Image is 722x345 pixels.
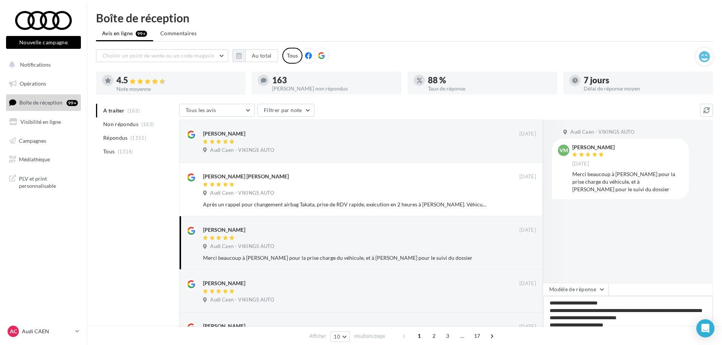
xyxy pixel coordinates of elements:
[5,114,82,130] a: Visibilité en ligne
[19,137,46,144] span: Campagnes
[203,322,245,330] div: [PERSON_NAME]
[309,333,326,340] span: Afficher
[572,161,589,167] span: [DATE]
[354,333,385,340] span: résultats/page
[116,86,240,92] div: Note moyenne
[272,76,395,84] div: 163
[330,331,350,342] button: 10
[559,147,568,154] span: VM
[20,80,46,87] span: Opérations
[19,99,62,106] span: Boîte de réception
[519,323,536,330] span: [DATE]
[584,86,707,91] div: Délai de réponse moyen
[543,283,609,296] button: Modèle de réponse
[160,30,197,37] span: Commentaires
[96,49,228,62] button: Choisir un point de vente ou un code magasin
[519,280,536,287] span: [DATE]
[19,156,50,162] span: Médiathèque
[6,36,81,49] button: Nouvelle campagne
[203,254,487,262] div: Merci beaucoup à [PERSON_NAME] pour la prise charge du véhicule, et à [PERSON_NAME] pour le suivi...
[203,226,245,234] div: [PERSON_NAME]
[570,129,634,136] span: Audi Caen - VIKINGS AUTO
[428,330,440,342] span: 2
[130,135,146,141] span: (1151)
[584,76,707,84] div: 7 jours
[232,49,278,62] button: Au total
[471,330,483,342] span: 17
[210,243,274,250] span: Audi Caen - VIKINGS AUTO
[5,76,82,92] a: Opérations
[118,148,133,155] span: (1314)
[5,170,82,193] a: PLV et print personnalisable
[272,86,395,91] div: [PERSON_NAME] non répondus
[5,133,82,149] a: Campagnes
[203,173,289,180] div: [PERSON_NAME] [PERSON_NAME]
[103,134,128,142] span: Répondus
[442,330,454,342] span: 3
[10,328,17,335] span: AC
[696,319,714,337] div: Open Intercom Messenger
[210,297,274,303] span: Audi Caen - VIKINGS AUTO
[203,201,487,208] div: Après un rappel pour changement airbag Takata, prise de RDV rapide, exécution en 2 heures à [PERS...
[456,330,468,342] span: ...
[428,76,551,84] div: 88 %
[519,227,536,234] span: [DATE]
[5,57,79,73] button: Notifications
[103,148,115,155] span: Tous
[5,94,82,111] a: Boîte de réception99+
[257,104,315,117] button: Filtrer par note
[245,49,278,62] button: Au total
[96,12,713,23] div: Boîte de réception
[102,52,214,59] span: Choisir un point de vente ou un code magasin
[334,334,340,340] span: 10
[141,121,154,127] span: (163)
[67,100,78,106] div: 99+
[413,330,425,342] span: 1
[282,48,302,64] div: Tous
[20,61,51,68] span: Notifications
[22,328,72,335] p: Audi CAEN
[210,190,274,197] span: Audi Caen - VIKINGS AUTO
[103,120,138,128] span: Non répondus
[203,130,245,137] div: [PERSON_NAME]
[428,86,551,91] div: Taux de réponse
[19,173,78,190] span: PLV et print personnalisable
[572,145,615,150] div: [PERSON_NAME]
[519,173,536,180] span: [DATE]
[20,119,61,125] span: Visibilité en ligne
[116,76,240,85] div: 4.5
[186,107,216,113] span: Tous les avis
[572,170,683,193] div: Merci beaucoup à [PERSON_NAME] pour la prise charge du véhicule, et à [PERSON_NAME] pour le suivi...
[203,279,245,287] div: [PERSON_NAME]
[5,151,82,167] a: Médiathèque
[6,324,81,339] a: AC Audi CAEN
[210,147,274,154] span: Audi Caen - VIKINGS AUTO
[179,104,255,117] button: Tous les avis
[519,131,536,137] span: [DATE]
